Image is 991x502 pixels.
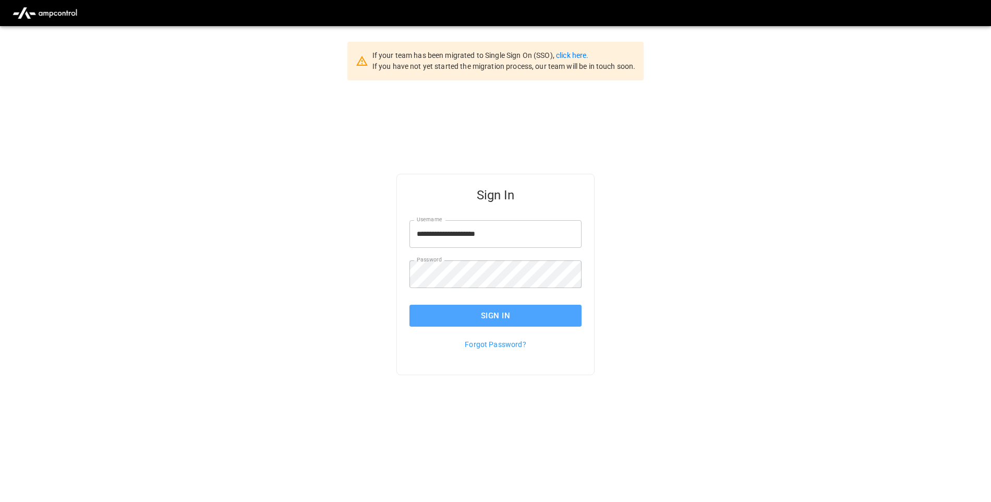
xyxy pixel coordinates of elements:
h5: Sign In [409,187,582,204]
span: If you have not yet started the migration process, our team will be in touch soon. [372,62,636,70]
img: ampcontrol.io logo [8,3,81,23]
p: Forgot Password? [409,339,582,350]
a: click here. [556,51,588,59]
button: Sign In [409,305,582,327]
span: If your team has been migrated to Single Sign On (SSO), [372,51,556,59]
label: Password [417,256,442,264]
label: Username [417,216,442,224]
